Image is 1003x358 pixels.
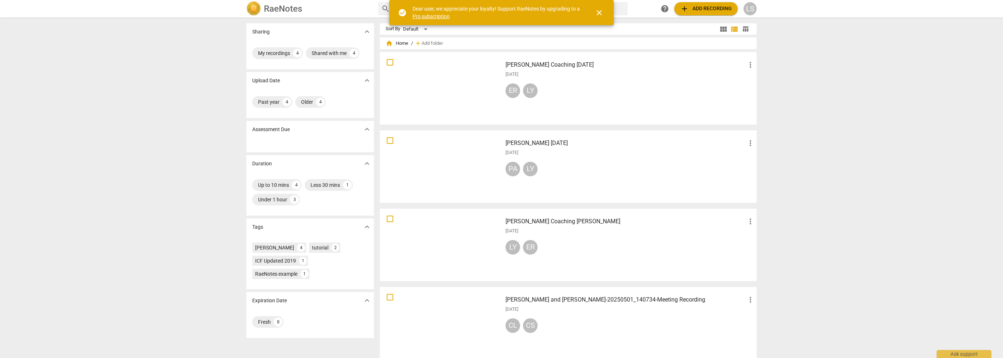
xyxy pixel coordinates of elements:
button: Show more [362,75,372,86]
p: Expiration Date [252,297,287,304]
span: more_vert [746,139,755,147]
div: 1 [300,270,308,278]
div: Shared with me [312,50,347,57]
span: / [411,41,413,46]
a: [PERSON_NAME] Coaching [PERSON_NAME][DATE]LYER [382,211,754,279]
div: Up to 10 mins [258,181,289,189]
p: Assessment Due [252,126,290,133]
span: Add recording [680,4,732,13]
button: Show more [362,158,372,169]
div: Ask support [937,350,991,358]
div: [PERSON_NAME] [255,244,294,251]
span: table_chart [742,25,749,32]
div: ER [523,240,538,255]
button: Show more [362,221,372,232]
span: [DATE] [506,71,518,78]
span: [DATE] [506,228,518,234]
button: Show more [362,26,372,37]
span: add [414,40,422,47]
span: expand_more [363,223,371,231]
div: Past year [258,98,280,106]
div: LY [506,240,520,255]
p: Duration [252,160,272,168]
button: Show more [362,124,372,135]
button: Show more [362,295,372,306]
button: Tile view [718,24,729,35]
span: Add folder [422,41,443,46]
div: 4 [293,49,302,58]
span: add [680,4,689,13]
button: Close [590,4,608,21]
span: expand_more [363,159,371,168]
button: Upload [674,2,738,15]
span: more_vert [746,60,755,69]
span: more_vert [746,217,755,226]
h3: Lynne Coaching Erika [506,217,746,226]
h3: Sarah Schepman and Lynne Sexten-20250501_140734-Meeting Recording [506,295,746,304]
span: Home [386,40,408,47]
a: Pro subscription [413,13,450,19]
img: Logo [246,1,261,16]
p: Sharing [252,28,270,36]
div: Less 30 mins [311,181,340,189]
div: ICF Updated 2019 [255,257,296,264]
span: help [660,4,669,13]
div: 1 [299,257,307,265]
div: Under 1 hour [258,196,287,203]
div: My recordings [258,50,290,57]
div: LY [523,83,538,98]
h3: Erika Coaching 07 23 2025 [506,60,746,69]
div: 2 [331,244,339,252]
span: view_list [730,25,739,34]
div: CL [506,318,520,333]
a: Help [658,2,671,15]
p: Tags [252,223,263,231]
h3: Paul 06 13 2025 [506,139,746,147]
span: [DATE] [506,150,518,156]
div: 3 [290,195,299,204]
div: PA [506,162,520,176]
div: LY [523,162,538,176]
button: List view [729,24,740,35]
div: Older [301,98,313,106]
span: [DATE] [506,306,518,312]
div: 4 [292,181,301,189]
div: Dear user, we appreciate your loyalty! Support RaeNotes by upgrading to a [413,5,582,20]
span: close [595,8,604,17]
span: expand_more [363,125,371,134]
div: 8 [274,318,282,326]
span: expand_more [363,296,371,305]
h2: RaeNotes [264,4,302,14]
a: [PERSON_NAME] Coaching [DATE][DATE]ERLY [382,55,754,122]
p: Upload Date [252,77,280,84]
div: 1 [343,181,352,189]
span: expand_more [363,27,371,36]
span: view_module [719,25,728,34]
div: Default [403,23,430,35]
div: RaeNotes example [255,270,297,278]
span: expand_more [363,76,371,85]
button: LS [744,2,757,15]
div: 4 [282,98,291,106]
span: more_vert [746,295,755,304]
div: ER [506,83,520,98]
a: [PERSON_NAME] [DATE][DATE]PALY [382,133,754,200]
div: 4 [350,49,358,58]
div: Sort By [386,26,400,32]
span: check_circle [398,8,407,17]
div: 4 [316,98,325,106]
span: search [381,4,390,13]
a: [PERSON_NAME] and [PERSON_NAME]-20250501_140734-Meeting Recording[DATE]CLCS [382,290,754,357]
button: Table view [740,24,751,35]
span: home [386,40,393,47]
div: Fresh [258,318,271,326]
div: 4 [297,244,305,252]
a: LogoRaeNotes [246,1,372,16]
div: tutorial [312,244,328,251]
div: CS [523,318,538,333]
